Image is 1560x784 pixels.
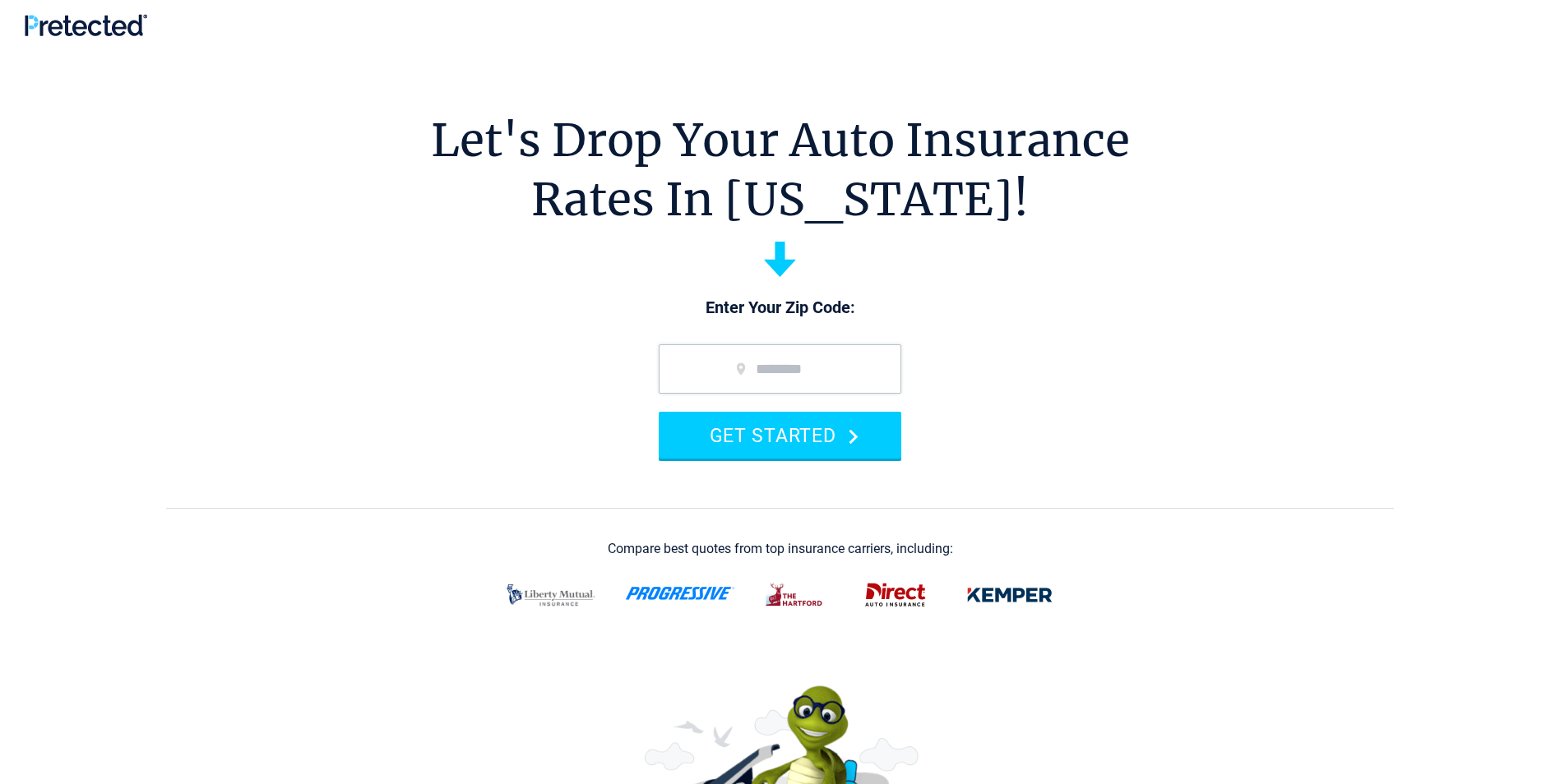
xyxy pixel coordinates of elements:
[25,14,147,36] img: Pretected Logo
[625,587,735,600] img: progressive
[659,344,901,394] input: zip code
[608,542,953,556] div: Compare best quotes from top insurance carriers, including:
[431,111,1130,229] h1: Let's Drop Your Auto Insurance Rates In [US_STATE]!
[956,574,1064,616] img: kemper
[855,574,936,616] img: direct
[755,574,836,616] img: thehartford
[497,574,605,616] img: liberty
[659,412,901,459] button: GET STARTED
[642,297,918,320] p: Enter Your Zip Code:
